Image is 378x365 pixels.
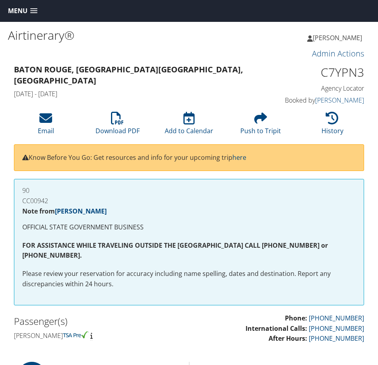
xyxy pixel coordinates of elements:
a: [PERSON_NAME] [307,26,370,50]
p: OFFICIAL STATE GOVERNMENT BUSINESS [22,222,356,233]
strong: Baton Rouge, [GEOGRAPHIC_DATA] [GEOGRAPHIC_DATA], [GEOGRAPHIC_DATA] [14,64,243,86]
h4: CC00942 [22,198,356,204]
strong: After Hours: [269,334,307,343]
strong: Phone: [285,314,307,322]
h4: [PERSON_NAME] [14,331,183,340]
h1: C7YPN3 [255,64,364,81]
h4: Booked by [255,96,364,105]
a: here [232,153,246,162]
a: Download PDF [95,116,140,135]
strong: International Calls: [246,324,307,333]
img: tsa-precheck.png [63,331,89,338]
a: Menu [4,4,41,17]
h2: Passenger(s) [14,315,183,328]
a: Email [38,116,54,135]
a: Add to Calendar [165,116,213,135]
strong: FOR ASSISTANCE WHILE TRAVELING OUTSIDE THE [GEOGRAPHIC_DATA] CALL [PHONE_NUMBER] or [PHONE_NUMBER]. [22,241,328,260]
h4: Agency Locator [255,84,364,93]
a: History [321,116,343,135]
h1: Airtinerary® [8,27,189,44]
a: [PERSON_NAME] [315,96,364,105]
a: [PHONE_NUMBER] [309,314,364,322]
a: [PERSON_NAME] [55,207,107,216]
h4: [DATE] - [DATE] [14,89,244,98]
span: [PERSON_NAME] [313,33,362,42]
a: [PHONE_NUMBER] [309,324,364,333]
p: Know Before You Go: Get resources and info for your upcoming trip [22,153,356,163]
strong: Note from [22,207,107,216]
p: Please review your reservation for accuracy including name spelling, dates and destination. Repor... [22,269,356,289]
span: Menu [8,7,27,15]
a: [PHONE_NUMBER] [309,334,364,343]
a: Admin Actions [312,48,364,59]
a: Push to Tripit [240,116,281,135]
h4: 90 [22,187,356,194]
